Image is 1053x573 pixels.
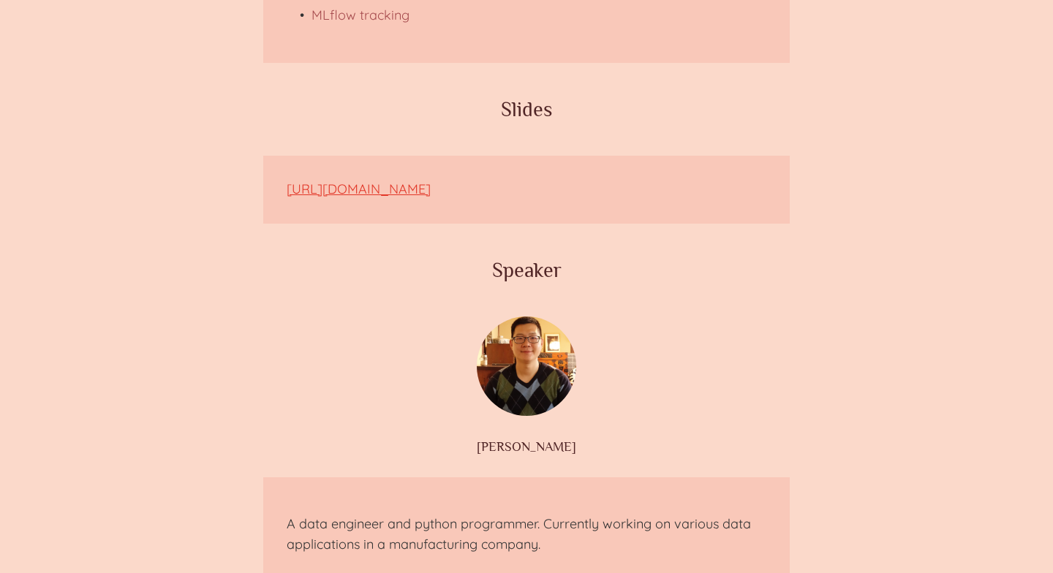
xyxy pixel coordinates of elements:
[287,181,431,197] a: [URL][DOMAIN_NAME]
[292,439,760,454] figcaption: [PERSON_NAME]
[312,7,409,23] a: MLflow tracking
[477,316,576,416] img: 0eb74e292a2bcb6be9519c8d76faae30.jpg
[263,98,790,121] h2: Slides
[287,514,766,556] p: A data engineer and python programmer. Currently working on various data applications in a manufa...
[263,259,790,281] h2: Speaker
